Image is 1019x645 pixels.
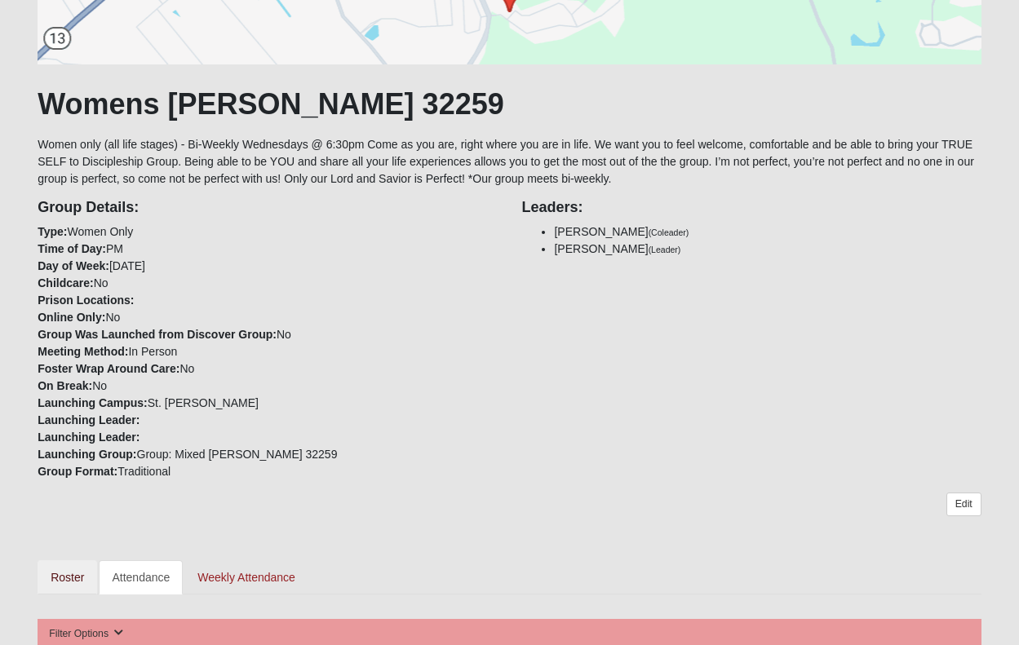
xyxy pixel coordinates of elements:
strong: Group Format: [38,465,117,478]
strong: Launching Leader: [38,431,140,444]
h4: Group Details: [38,199,497,217]
strong: Meeting Method: [38,345,128,358]
strong: Group Was Launched from Discover Group: [38,328,277,341]
strong: Prison Locations: [38,294,134,307]
div: Women Only PM [DATE] No No No In Person No No St. [PERSON_NAME] Group: Mixed [PERSON_NAME] 32259 ... [25,188,509,480]
strong: Launching Campus: [38,396,148,409]
strong: Launching Leader: [38,413,140,426]
li: [PERSON_NAME] [554,241,981,258]
h4: Leaders: [521,199,981,217]
small: (Coleader) [649,228,689,237]
a: Edit [946,493,981,516]
li: [PERSON_NAME] [554,223,981,241]
small: (Leader) [649,245,681,254]
a: Weekly Attendance [184,560,308,594]
strong: Day of Week: [38,259,109,272]
strong: Childcare: [38,276,93,289]
strong: On Break: [38,379,92,392]
strong: Time of Day: [38,242,106,255]
strong: Launching Group: [38,448,136,461]
strong: Foster Wrap Around Care: [38,362,179,375]
h1: Womens [PERSON_NAME] 32259 [38,86,981,121]
a: Roster [38,560,97,594]
strong: Type: [38,225,67,238]
strong: Online Only: [38,311,105,324]
a: Attendance [99,560,183,594]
